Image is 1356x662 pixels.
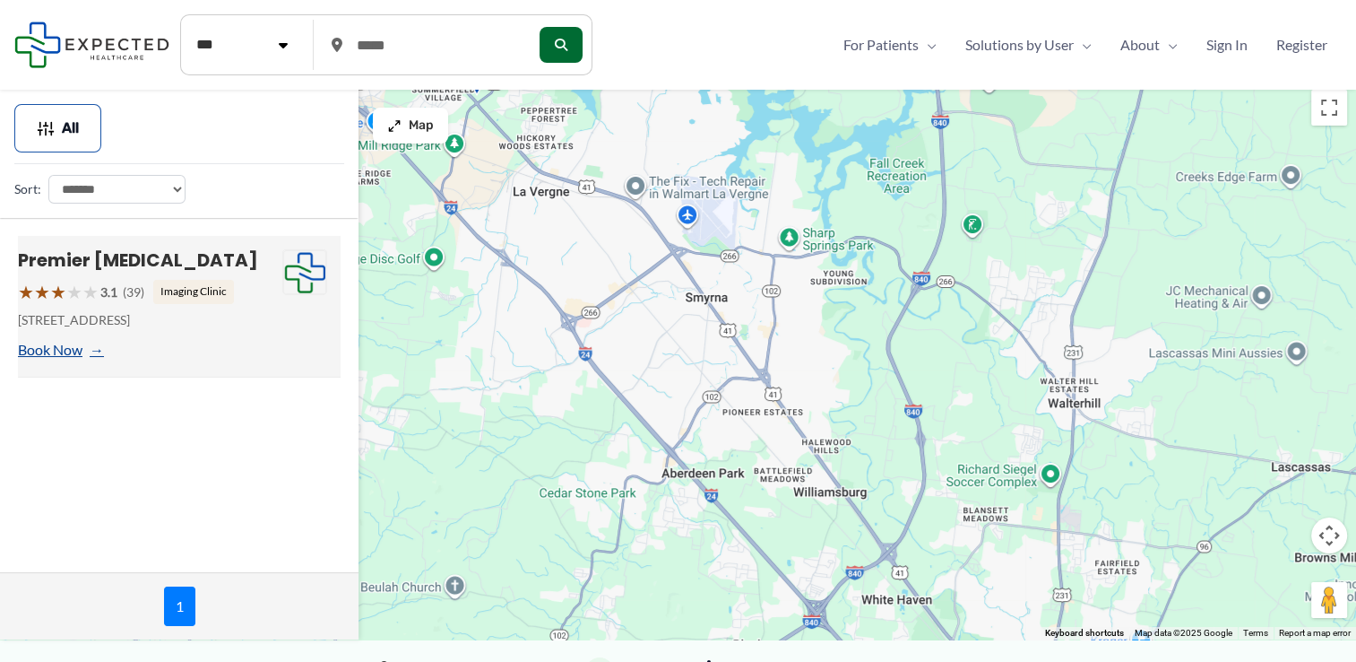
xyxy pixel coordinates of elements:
[1276,31,1327,58] span: Register
[18,309,282,332] p: [STREET_ADDRESS]
[461,56,493,101] div: Premier Radiology
[34,275,50,309] span: ★
[829,31,951,58] a: For PatientsMenu Toggle
[14,104,101,152] button: All
[1311,90,1347,126] button: Toggle fullscreen view
[66,275,82,309] span: ★
[387,118,402,133] img: Maximize
[1120,31,1160,58] span: About
[1262,31,1342,58] a: Register
[18,336,100,363] a: Book Now
[50,275,66,309] span: ★
[1074,31,1092,58] span: Menu Toggle
[373,108,448,144] button: Map
[1243,628,1268,638] a: Terms (opens in new tab)
[409,118,434,134] span: Map
[62,122,79,135] span: All
[951,31,1106,58] a: Solutions by UserMenu Toggle
[1160,31,1178,58] span: Menu Toggle
[283,250,326,295] img: Expected Healthcare Logo
[1206,31,1248,58] span: Sign In
[14,178,41,201] label: Sort:
[1192,31,1262,58] a: Sign In
[1045,627,1124,640] button: Keyboard shortcuts
[18,248,258,273] a: Premier [MEDICAL_DATA]
[965,31,1074,58] span: Solutions by User
[100,281,117,304] span: 3.1
[843,31,919,58] span: For Patients
[82,275,99,309] span: ★
[1279,628,1351,638] a: Report a map error
[1311,582,1347,618] button: Drag Pegman onto the map to open Street View
[1311,518,1347,553] button: Map camera controls
[18,275,34,309] span: ★
[1106,31,1192,58] a: AboutMenu Toggle
[37,119,55,137] img: Filter
[1135,628,1232,638] span: Map data ©2025 Google
[153,280,234,303] span: Imaging Clinic
[123,281,144,304] span: (39)
[919,31,937,58] span: Menu Toggle
[14,22,169,67] img: Expected Healthcare Logo - side, dark font, small
[164,587,195,626] span: 1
